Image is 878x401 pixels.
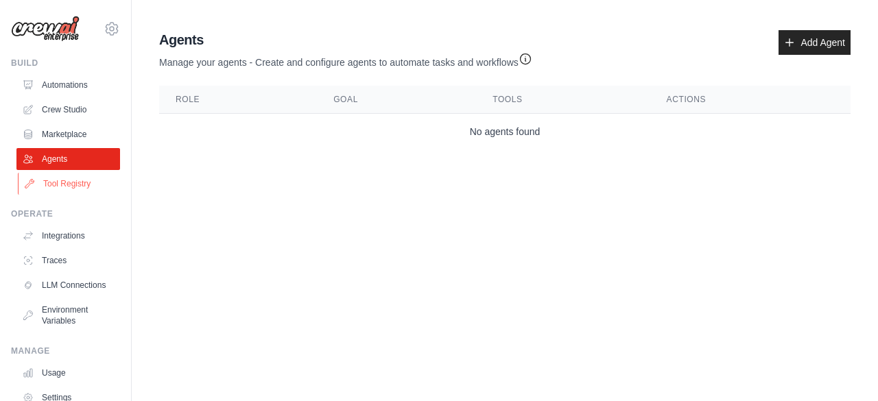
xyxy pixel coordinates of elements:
th: Goal [317,86,476,114]
a: Agents [16,148,120,170]
a: Usage [16,362,120,384]
div: Manage [11,345,120,356]
div: Build [11,58,120,69]
a: Environment Variables [16,299,120,332]
h2: Agents [159,30,532,49]
td: No agents found [159,114,851,150]
div: Operate [11,208,120,219]
a: Add Agent [779,30,851,55]
a: LLM Connections [16,274,120,296]
a: Marketplace [16,123,120,145]
p: Manage your agents - Create and configure agents to automate tasks and workflows [159,49,532,69]
th: Role [159,86,317,114]
img: Logo [11,16,80,42]
a: Integrations [16,225,120,247]
a: Traces [16,250,120,271]
a: Crew Studio [16,99,120,121]
a: Automations [16,74,120,96]
th: Actions [650,86,851,114]
th: Tools [476,86,650,114]
a: Tool Registry [18,173,121,195]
